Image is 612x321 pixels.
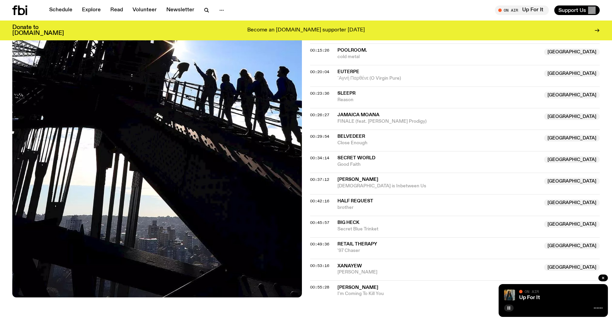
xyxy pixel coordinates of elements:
[337,54,540,60] span: cold metal
[12,25,64,36] h3: Donate to [DOMAIN_NAME]
[337,248,540,254] span: '97 Chaser
[544,135,600,142] span: [GEOGRAPHIC_DATA]
[310,69,329,75] span: 00:20:04
[495,5,549,15] button: On AirUp For It
[554,5,600,15] button: Support Us
[337,204,540,211] span: brother
[310,241,329,247] span: 00:49:36
[544,92,600,98] span: [GEOGRAPHIC_DATA]
[337,118,540,125] span: FINALE (feat. [PERSON_NAME] Prodigy)
[310,155,329,161] span: 00:34:14
[337,291,540,297] span: I'm Coming To Kill You
[310,178,329,182] button: 00:37:12
[337,91,356,96] span: SLEEPR
[337,156,375,160] span: Secret World
[544,264,600,271] span: [GEOGRAPHIC_DATA]
[310,49,329,52] button: 00:15:26
[544,242,600,249] span: [GEOGRAPHIC_DATA]
[337,199,373,203] span: half request
[310,263,329,268] span: 00:53:16
[310,284,329,290] span: 00:55:28
[544,178,600,185] span: [GEOGRAPHIC_DATA]
[310,92,329,95] button: 00:23:36
[310,242,329,246] button: 00:49:36
[337,161,540,168] span: Good Faith
[544,156,600,163] span: [GEOGRAPHIC_DATA]
[310,264,329,268] button: 00:53:16
[337,285,378,290] span: [PERSON_NAME]
[337,134,365,139] span: Belvedeer
[337,183,540,189] span: [DEMOGRAPHIC_DATA] is Inbetween Us
[337,177,378,182] span: [PERSON_NAME]
[544,199,600,206] span: [GEOGRAPHIC_DATA]
[544,113,600,120] span: [GEOGRAPHIC_DATA]
[337,220,359,225] span: Big Heck
[519,295,540,300] a: Up For It
[310,134,329,139] span: 00:29:54
[310,135,329,138] button: 00:29:54
[310,177,329,182] span: 00:37:12
[45,5,76,15] a: Schedule
[310,220,329,225] span: 00:45:57
[78,5,105,15] a: Explore
[337,69,359,74] span: Euterpe
[544,221,600,228] span: [GEOGRAPHIC_DATA]
[337,140,540,146] span: Close Enough
[502,8,545,13] span: Tune in live
[544,49,600,55] span: [GEOGRAPHIC_DATA]
[310,70,329,74] button: 00:20:04
[310,221,329,225] button: 00:45:57
[310,198,329,204] span: 00:42:16
[337,75,540,82] span: ´Αγνή Παρθένε (O Virgin Pure)
[310,113,329,117] button: 00:26:27
[337,97,540,103] span: Reason
[106,5,127,15] a: Read
[310,112,329,118] span: 00:26:27
[310,156,329,160] button: 00:34:14
[310,48,329,53] span: 00:15:26
[504,290,515,300] img: Ify - a Brown Skin girl with black braided twists, looking up to the side with her tongue stickin...
[128,5,161,15] a: Volunteer
[544,70,600,77] span: [GEOGRAPHIC_DATA]
[337,269,540,276] span: [PERSON_NAME]
[558,7,586,13] span: Support Us
[310,199,329,203] button: 00:42:16
[247,27,365,34] p: Become an [DOMAIN_NAME] supporter [DATE]
[337,242,377,246] span: Retail Therapy
[525,289,539,294] span: On Air
[337,112,379,117] span: Jamaica Moana
[337,226,540,232] span: Secret Blue Trinket
[310,285,329,289] button: 00:55:28
[162,5,198,15] a: Newsletter
[337,264,362,268] span: Xanayew
[310,91,329,96] span: 00:23:36
[337,48,367,53] span: Poolroom.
